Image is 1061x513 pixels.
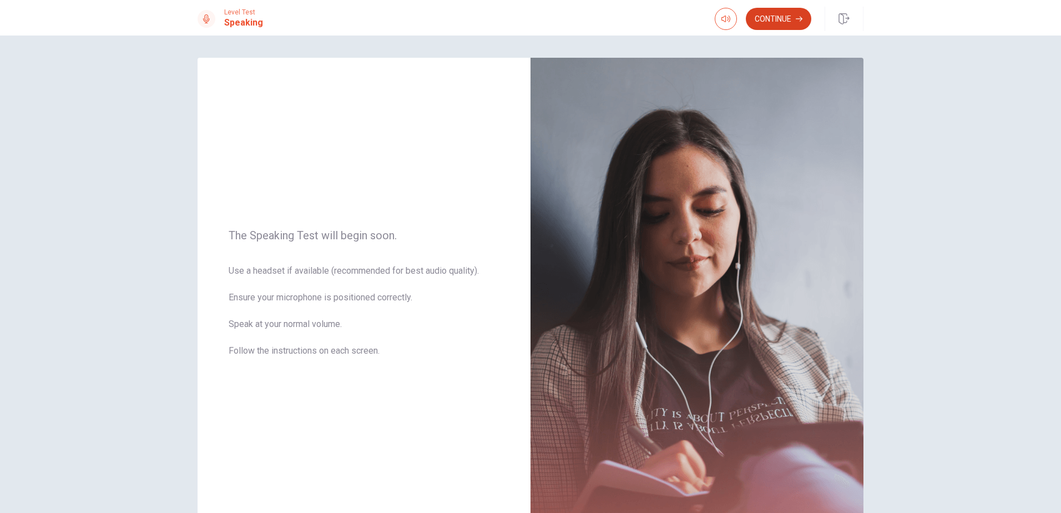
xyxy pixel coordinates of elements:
[229,229,499,242] span: The Speaking Test will begin soon.
[224,8,263,16] span: Level Test
[224,16,263,29] h1: Speaking
[746,8,811,30] button: Continue
[229,264,499,371] span: Use a headset if available (recommended for best audio quality). Ensure your microphone is positi...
